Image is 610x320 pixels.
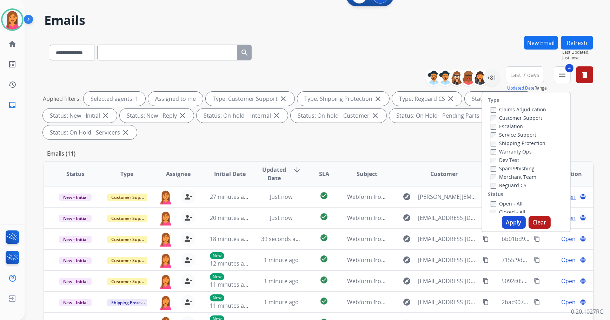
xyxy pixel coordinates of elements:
[562,55,593,61] span: Just now
[8,101,16,109] mat-icon: inbox
[491,107,496,113] input: Claims Adjudication
[320,297,328,305] mat-icon: check_circle
[261,165,287,182] span: Updated Date
[491,140,545,146] label: Shipping Protection
[347,256,506,264] span: Webform from [EMAIL_ADDRESS][DOMAIN_NAME] on [DATE]
[43,109,117,123] div: Status: New - Initial
[571,307,603,316] p: 0.20.1027RC
[481,111,489,120] mat-icon: close
[562,235,576,243] span: Open
[580,194,586,200] mat-icon: language
[264,256,299,264] span: 1 minute ago
[491,106,546,113] label: Claims Adjudication
[159,253,173,268] img: agent-avatar
[297,92,389,106] div: Type: Shipping Protection
[491,209,525,215] label: Closed - All
[184,192,192,201] mat-icon: person_remove
[159,274,173,289] img: agent-avatar
[483,278,489,284] mat-icon: content_copy
[293,165,301,174] mat-icon: arrow_downward
[506,66,544,83] button: Last 7 days
[8,40,16,48] mat-icon: home
[159,190,173,204] img: agent-avatar
[184,256,192,264] mat-icon: person_remove
[529,216,551,229] button: Clear
[107,299,155,306] span: Shipping Protection
[491,132,496,138] input: Service Support
[159,211,173,226] img: agent-avatar
[270,214,292,222] span: Just now
[502,235,610,243] span: bb01bd92-1826-4265-ba49-43964a18f3e6
[403,256,411,264] mat-icon: explore
[491,182,526,189] label: Reguard CS
[483,236,489,242] mat-icon: content_copy
[166,170,191,178] span: Assignee
[184,214,192,222] mat-icon: person_remove
[371,111,379,120] mat-icon: close
[107,215,153,222] span: Customer Support
[558,71,566,79] mat-icon: menu
[403,277,411,285] mat-icon: explore
[210,294,224,301] p: New
[431,170,458,178] span: Customer
[120,109,194,123] div: Status: New - Reply
[403,298,411,306] mat-icon: explore
[534,299,540,305] mat-icon: content_copy
[264,277,299,285] span: 1 minute ago
[107,236,153,243] span: Customer Support
[534,236,540,242] mat-icon: content_copy
[580,278,586,284] mat-icon: language
[491,157,519,163] label: Dev Test
[565,64,573,72] span: 4
[210,214,251,222] span: 20 minutes ago
[483,69,500,86] div: +81
[210,281,251,288] span: 11 minutes ago
[2,10,22,30] img: avatar
[148,92,203,106] div: Assigned to me
[483,257,489,263] mat-icon: content_copy
[491,116,496,121] input: Customer Support
[210,235,251,243] span: 18 minutes ago
[347,193,550,201] span: Webform from [PERSON_NAME][EMAIL_ADDRESS][DOMAIN_NAME] on [DATE]
[580,299,586,305] mat-icon: language
[120,170,133,178] span: Type
[562,277,576,285] span: Open
[491,165,535,172] label: Spam/Phishing
[66,170,85,178] span: Status
[84,92,145,106] div: Selected agents: 1
[465,92,533,106] div: Status: Open - All
[347,235,506,243] span: Webform from [EMAIL_ADDRESS][DOMAIN_NAME] on [DATE]
[197,109,288,123] div: Status: On-hold – Internal
[562,256,576,264] span: Open
[534,257,540,263] mat-icon: content_copy
[279,94,287,103] mat-icon: close
[374,94,382,103] mat-icon: close
[59,257,92,264] span: New - Initial
[491,200,523,207] label: Open - All
[159,295,173,310] img: agent-avatar
[8,80,16,89] mat-icon: history
[502,256,603,264] span: 7155f9dd-fdf9-4184-92fa-d270af3de40f
[562,298,576,306] span: Open
[210,260,251,267] span: 12 minutes ago
[320,191,328,200] mat-icon: check_circle
[491,123,523,130] label: Escalation
[107,194,153,201] span: Customer Support
[491,201,496,207] input: Open - All
[347,214,506,222] span: Webform from [EMAIL_ADDRESS][DOMAIN_NAME] on [DATE]
[446,94,455,103] mat-icon: close
[59,236,92,243] span: New - Initial
[272,111,281,120] mat-icon: close
[59,299,92,306] span: New - Initial
[59,278,92,285] span: New - Initial
[264,298,299,306] span: 1 minute ago
[210,193,251,201] span: 27 minutes ago
[59,194,92,201] span: New - Initial
[488,191,503,198] label: Status
[491,158,496,163] input: Dev Test
[389,109,496,123] div: Status: On Hold - Pending Parts
[392,92,462,106] div: Type: Reguard CS
[418,192,478,201] span: [PERSON_NAME][EMAIL_ADDRESS][DOMAIN_NAME]
[562,50,593,55] span: Last Updated:
[580,257,586,263] mat-icon: language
